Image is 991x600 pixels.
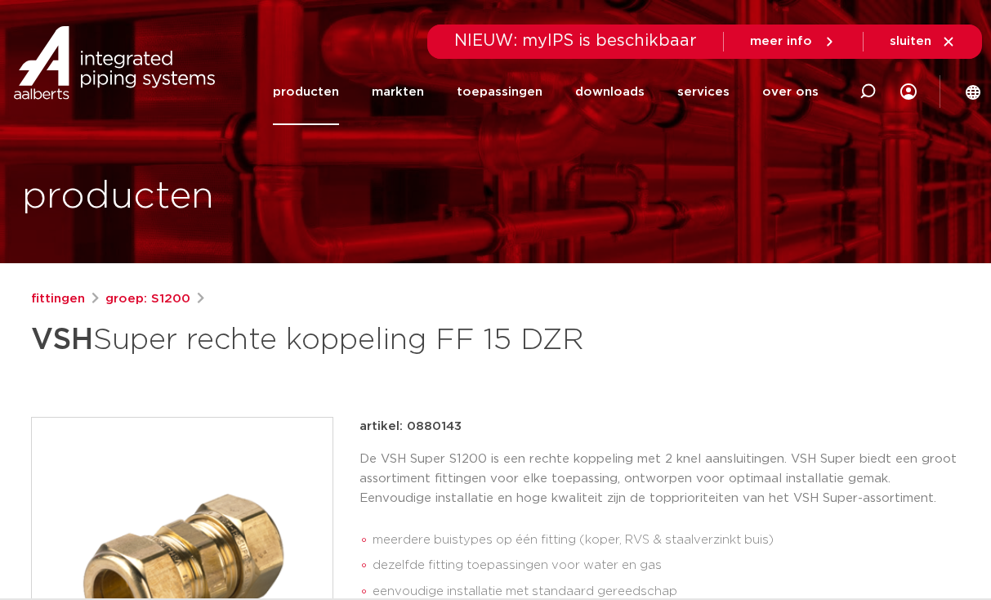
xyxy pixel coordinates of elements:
[31,289,85,309] a: fittingen
[22,171,214,223] h1: producten
[105,289,190,309] a: groep: S1200
[359,417,462,437] p: artikel: 0880143
[373,527,961,553] li: meerdere buistypes op één fitting (koper, RVS & staalverzinkt buis)
[359,450,961,508] p: De VSH Super S1200 is een rechte koppeling met 2 knel aansluitingen. VSH Super biedt een groot as...
[31,325,93,355] strong: VSH
[890,35,931,47] span: sluiten
[373,553,961,579] li: dezelfde fitting toepassingen voor water en gas
[457,59,542,125] a: toepassingen
[372,59,424,125] a: markten
[575,59,645,125] a: downloads
[750,35,812,47] span: meer info
[900,59,917,125] div: my IPS
[890,34,956,49] a: sluiten
[677,59,730,125] a: services
[762,59,819,125] a: over ons
[273,59,819,125] nav: Menu
[31,316,645,365] h1: Super rechte koppeling FF 15 DZR
[273,59,339,125] a: producten
[454,33,697,49] span: NIEUW: myIPS is beschikbaar
[750,34,837,49] a: meer info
